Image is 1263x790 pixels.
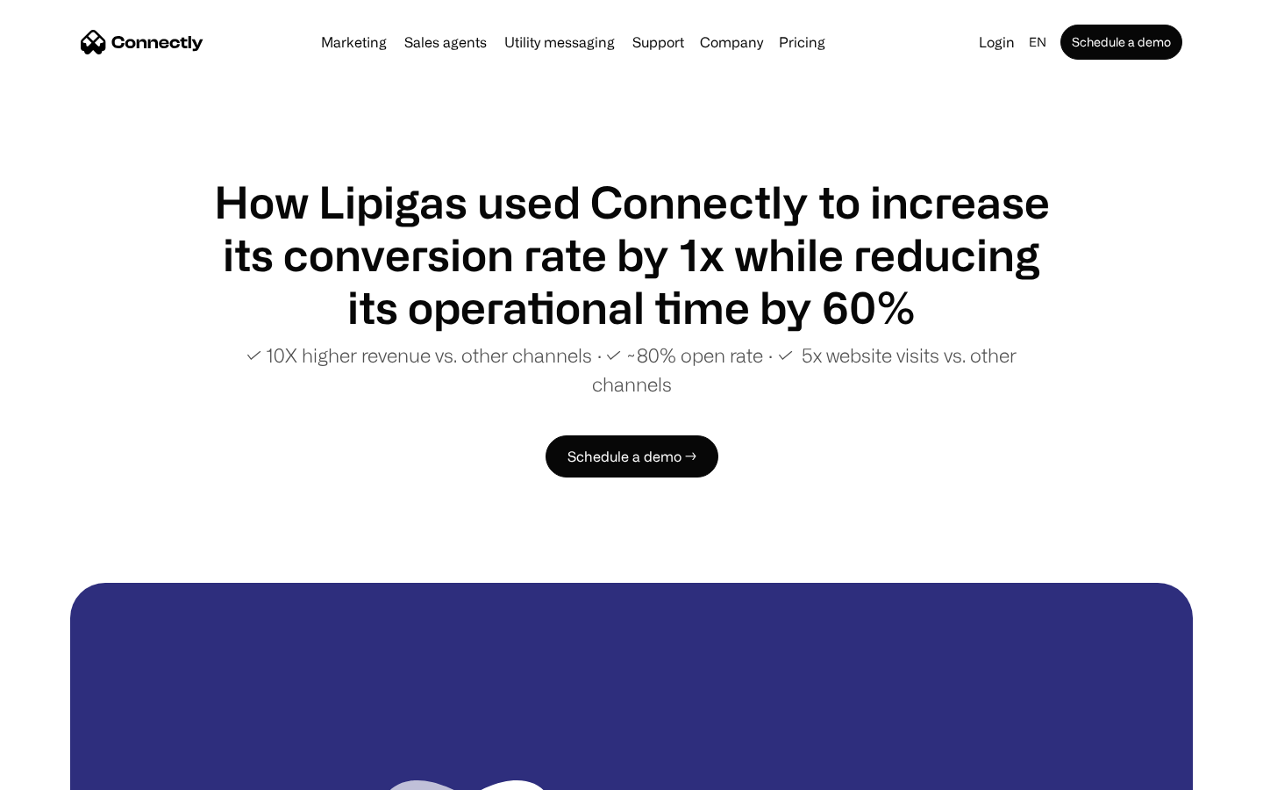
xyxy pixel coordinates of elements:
a: Schedule a demo [1060,25,1182,60]
div: en [1029,30,1046,54]
aside: Language selected: English [18,758,105,784]
a: Sales agents [397,35,494,49]
a: Utility messaging [497,35,622,49]
ul: Language list [35,759,105,784]
p: ✓ 10X higher revenue vs. other channels ∙ ✓ ~80% open rate ∙ ✓ 5x website visits vs. other channels [210,341,1052,399]
a: Schedule a demo → [546,435,718,478]
a: Support [625,35,691,49]
h1: How Lipigas used Connectly to increase its conversion rate by 1x while reducing its operational t... [210,176,1052,334]
a: Pricing [772,35,832,49]
a: Login [972,30,1022,54]
div: Company [700,30,763,54]
a: Marketing [314,35,394,49]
